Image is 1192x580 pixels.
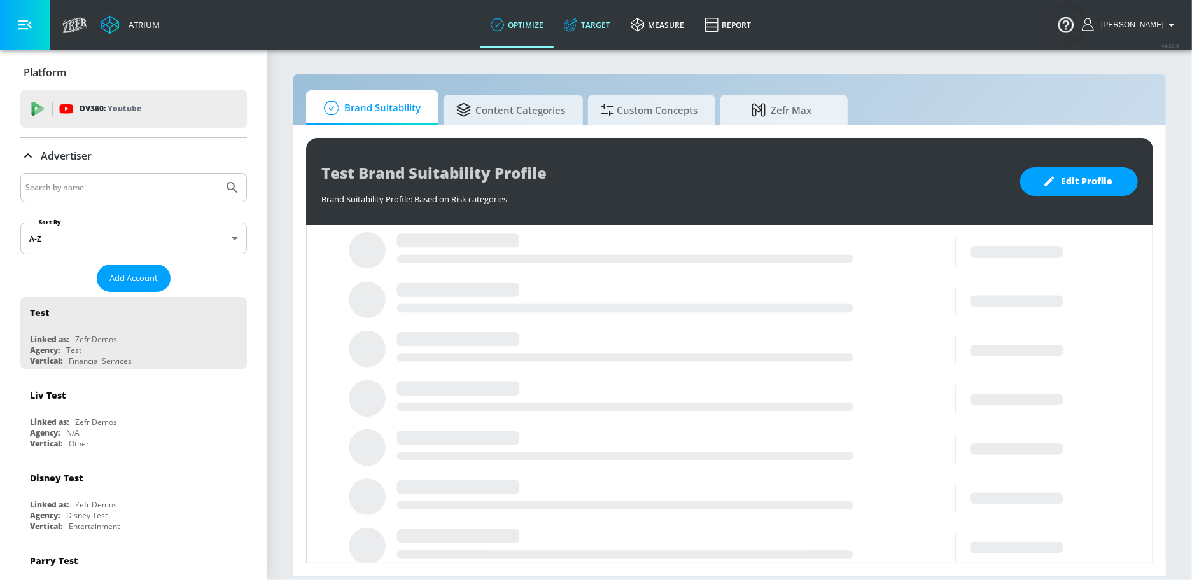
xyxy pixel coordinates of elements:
div: Linked as: [30,499,69,510]
div: Linked as: [30,334,69,345]
div: Parry Test [30,555,78,567]
div: Liv TestLinked as:Zefr DemosAgency:N/AVertical:Other [20,380,247,452]
div: Disney Test [30,472,83,484]
div: Entertainment [69,521,120,532]
div: DV360: Youtube [20,90,247,128]
div: Disney TestLinked as:Zefr DemosAgency:Disney TestVertical:Entertainment [20,462,247,535]
span: Brand Suitability [319,93,421,123]
a: Atrium [101,15,160,34]
span: Content Categories [456,95,565,125]
div: Other [69,438,89,449]
div: Agency: [30,510,60,521]
p: Youtube [108,102,141,115]
div: Test [66,345,81,356]
div: Zefr Demos [75,417,117,427]
span: Edit Profile [1046,174,1112,190]
span: login as: samantha.yip@zefr.com [1096,20,1164,29]
div: Atrium [123,19,160,31]
a: measure [621,2,694,48]
a: Target [554,2,621,48]
div: Liv Test [30,389,66,401]
div: Disney Test [66,510,108,521]
div: Vertical: [30,521,62,532]
div: A-Z [20,223,247,254]
div: Zefr Demos [75,334,117,345]
button: Open Resource Center [1048,6,1084,42]
div: Agency: [30,427,60,438]
p: DV360: [80,102,141,116]
p: Advertiser [41,149,92,163]
span: Custom Concepts [601,95,698,125]
button: [PERSON_NAME] [1082,17,1179,32]
div: Vertical: [30,438,62,449]
div: TestLinked as:Zefr DemosAgency:TestVertical:Financial Services [20,297,247,369]
div: Platform [20,55,247,90]
div: Test [30,307,49,319]
a: optimize [480,2,554,48]
div: Vertical: [30,356,62,366]
input: Search by name [25,179,218,196]
div: Linked as: [30,417,69,427]
button: Edit Profile [1020,167,1138,196]
div: N/A [66,427,80,438]
div: Zefr Demos [75,499,117,510]
p: Platform [24,66,66,79]
button: Add Account [97,265,171,292]
div: Agency: [30,345,60,356]
span: Add Account [109,271,158,286]
label: Sort By [36,218,64,226]
span: v 4.32.0 [1161,42,1179,49]
div: Financial Services [69,356,132,366]
span: Zefr Max [733,95,830,125]
div: Brand Suitability Profile: Based on Risk categories [321,187,1007,205]
a: Report [694,2,761,48]
div: Advertiser [20,138,247,174]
